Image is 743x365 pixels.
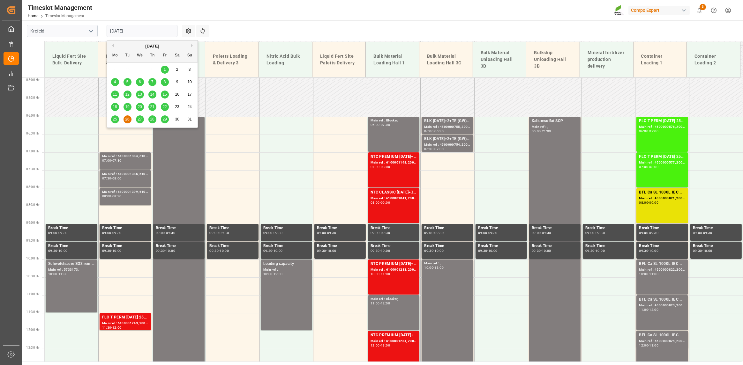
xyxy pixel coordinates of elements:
div: Choose Monday, August 18th, 2025 [111,103,119,111]
div: Choose Wednesday, August 20th, 2025 [136,103,144,111]
span: 10:30 Hr [26,274,39,278]
div: 09:00 [381,201,390,204]
div: 10:00 [434,249,444,252]
div: 11:30 [58,273,68,275]
div: Break Time [48,243,95,249]
div: Choose Saturday, August 16th, 2025 [173,91,181,99]
div: 06:30 [434,130,444,133]
div: - [487,231,488,234]
div: Main ref : 4500000821, 2000000630; [639,196,685,201]
div: - [648,231,649,234]
div: Choose Wednesday, August 6th, 2025 [136,78,144,86]
div: Main ref : 4500000576, 2000000429; [639,124,685,130]
div: Choose Friday, August 15th, 2025 [161,91,169,99]
div: 11:00 [649,273,659,275]
div: 09:00 [317,231,326,234]
div: Choose Friday, August 8th, 2025 [161,78,169,86]
div: 07:00 [649,130,659,133]
div: Sa [173,52,181,60]
div: Break Time [478,225,524,231]
div: Break Time [156,225,202,231]
div: - [648,201,649,204]
input: DD.MM.YYYY [107,25,177,37]
span: 12 [125,92,129,97]
div: - [380,165,381,168]
div: BLK [DATE]+2+TE (GW) BULK; [424,118,470,124]
div: - [380,273,381,275]
div: - [380,201,381,204]
div: 06:00 [371,123,380,126]
button: Next Month [191,44,195,47]
img: Screenshot%202023-09-29%20at%2010.02.21.png_1712312052.png [614,5,624,16]
button: show 3 new notifications [692,3,707,18]
div: 09:30 [220,231,229,234]
div: - [702,231,703,234]
div: Break Time [371,243,417,249]
div: 09:30 [156,249,165,252]
span: 29 [162,117,167,121]
div: 10:00 [639,273,648,275]
div: 09:00 [424,231,433,234]
div: Choose Sunday, August 31st, 2025 [186,115,194,123]
div: Kaliumsulfat SOP [532,118,578,124]
div: Bulkship Unloading Hall 3B [531,47,574,72]
div: - [57,231,58,234]
div: Choose Thursday, August 14th, 2025 [148,91,156,99]
div: - [272,249,273,252]
div: 09:30 [703,231,712,234]
div: 09:00 [478,231,487,234]
div: 09:30 [381,231,390,234]
div: - [326,231,327,234]
div: 09:30 [424,249,433,252]
div: Choose Monday, August 25th, 2025 [111,115,119,123]
span: 15 [162,92,167,97]
div: - [57,273,58,275]
div: Break Time [585,243,632,249]
div: 09:30 [48,249,57,252]
div: Break Time [156,243,202,249]
span: 06:30 Hr [26,132,39,135]
div: Break Time [532,225,578,231]
div: Choose Monday, August 11th, 2025 [111,91,119,99]
div: Break Time [317,225,363,231]
div: Main ref : 4500000822, 2000000630; [639,267,685,273]
div: 09:30 [209,249,219,252]
span: 10:00 Hr [26,257,39,260]
div: 09:30 [596,231,605,234]
div: month 2025-08 [109,63,196,126]
div: - [111,231,112,234]
span: 4 [114,80,116,84]
span: 31 [187,117,191,121]
div: Break Time [585,225,632,231]
div: 10:00 [703,249,712,252]
span: 9 [176,80,178,84]
span: 3 [700,4,706,10]
button: Help Center [707,3,721,18]
div: 10:00 [48,273,57,275]
span: 1 [164,67,166,72]
span: 20 [138,105,142,109]
div: Liquid Fert Site Bulk Delivery [50,50,93,69]
div: Container Loading 1 [639,50,682,69]
div: Loading capacity [263,261,310,267]
div: 09:30 [166,231,175,234]
div: 10:00 [424,266,433,269]
span: 26 [125,117,129,121]
div: We [136,52,144,60]
span: 2 [176,67,178,72]
div: 10:00 [542,249,551,252]
div: Main ref : 6100001283, 2000001116; [371,267,417,273]
div: - [111,159,112,162]
div: 09:30 [649,231,659,234]
div: - [57,249,58,252]
div: Main ref : , [424,261,470,266]
div: Compo Expert [628,6,690,15]
div: 06:00 [532,130,541,133]
div: Th [148,52,156,60]
div: Break Time [532,243,578,249]
div: Choose Saturday, August 23rd, 2025 [173,103,181,111]
span: 07:00 Hr [26,150,39,153]
div: - [380,249,381,252]
div: 07:00 [371,165,380,168]
div: 10:00 [263,273,273,275]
